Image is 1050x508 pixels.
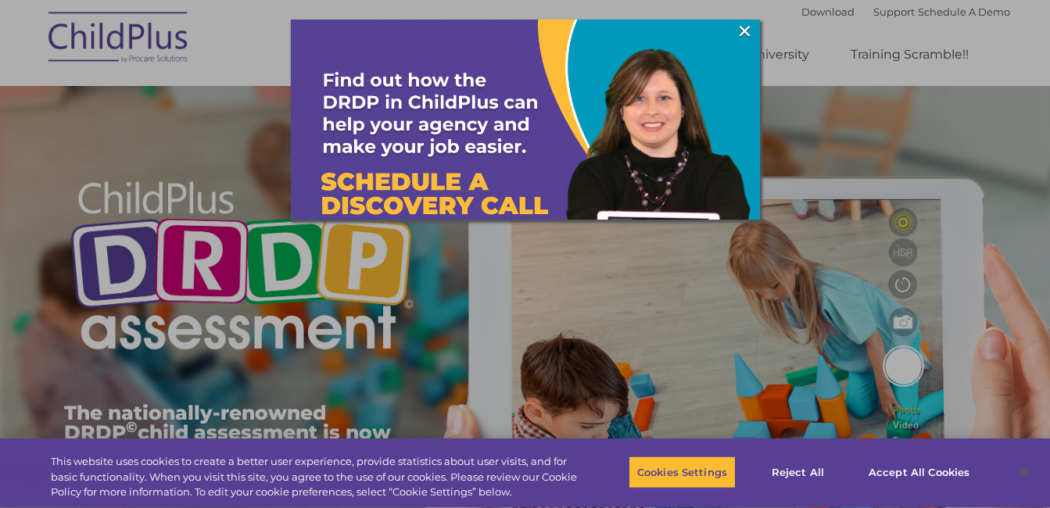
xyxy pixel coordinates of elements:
button: Accept All Cookies [860,456,978,488]
div: This website uses cookies to create a better user experience, provide statistics about user visit... [51,454,578,500]
button: Close [1008,455,1042,489]
a: × [736,23,754,39]
button: Cookies Settings [629,456,736,488]
button: Reject All [749,456,847,488]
